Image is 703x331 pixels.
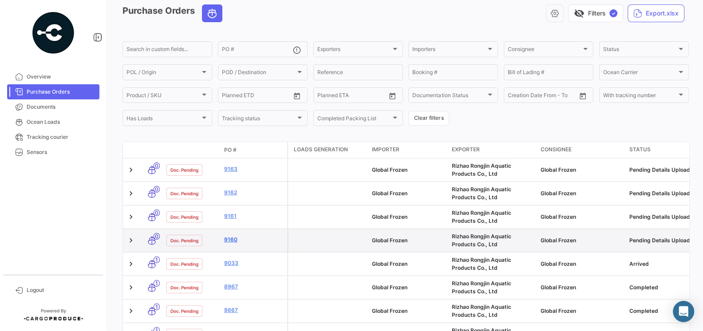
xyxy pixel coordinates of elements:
[629,146,651,154] span: Status
[628,4,684,22] button: Export.xlsx
[368,142,448,158] datatable-header-cell: Importer
[126,213,135,221] a: Expand/Collapse Row
[372,307,407,314] span: Global Frozen
[27,88,96,96] span: Purchase Orders
[372,260,407,267] span: Global Frozen
[7,84,99,99] a: Purchase Orders
[336,94,368,100] input: To
[541,213,576,220] span: Global Frozen
[294,146,348,154] span: Loads generation
[126,260,135,268] a: Expand/Collapse Row
[290,89,304,102] button: Open calendar
[126,236,135,245] a: Expand/Collapse Row
[163,146,221,154] datatable-header-cell: Doc. Status
[452,233,511,248] span: Rizhao Rongjin Aquatic Products Co., Ltd
[372,213,407,220] span: Global Frozen
[154,303,160,310] span: 1
[372,146,399,154] span: Importer
[27,118,96,126] span: Ocean Loads
[224,236,284,244] a: 9160
[154,280,160,287] span: 1
[202,5,222,22] button: Ocean
[386,89,399,102] button: Open calendar
[170,260,198,268] span: Doc. Pending
[372,166,407,173] span: Global Frozen
[452,256,511,271] span: Rizhao Rongjin Aquatic Products Co., Ltd
[224,189,284,197] a: 9162
[222,116,296,122] span: Tracking status
[170,284,198,291] span: Doc. Pending
[574,8,585,19] span: visibility_off
[126,116,200,122] span: Has Loads
[154,233,160,240] span: 0
[603,47,677,54] span: Status
[224,212,284,220] a: 9161
[7,130,99,145] a: Tracking courier
[31,11,75,55] img: powered-by.png
[452,303,511,318] span: Rizhao Rongjin Aquatic Products Co., Ltd
[7,114,99,130] a: Ocean Loads
[508,47,581,54] span: Consignee
[224,306,284,314] a: 8667
[609,9,617,17] span: ✓
[7,145,99,160] a: Sensors
[241,94,273,100] input: To
[372,284,407,291] span: Global Frozen
[170,166,198,173] span: Doc. Pending
[412,47,486,54] span: Importers
[541,284,576,291] span: Global Frozen
[27,148,96,156] span: Sensors
[673,301,694,322] div: Abrir Intercom Messenger
[170,190,198,197] span: Doc. Pending
[170,237,198,244] span: Doc. Pending
[541,307,576,314] span: Global Frozen
[576,89,589,102] button: Open calendar
[603,71,677,77] span: Ocean Carrier
[222,94,234,100] input: From
[141,146,163,154] datatable-header-cell: Transport mode
[27,103,96,111] span: Documents
[541,260,576,267] span: Global Frozen
[224,165,284,173] a: 9163
[126,283,135,292] a: Expand/Collapse Row
[27,133,96,141] span: Tracking courier
[568,4,623,22] button: visibility_offFilters✓
[408,111,449,126] button: Clear filters
[452,162,511,177] span: Rizhao Rongjin Aquatic Products Co., Ltd
[452,186,511,201] span: Rizhao Rongjin Aquatic Products Co., Ltd
[126,307,135,315] a: Expand/Collapse Row
[452,209,511,224] span: Rizhao Rongjin Aquatic Products Co., Ltd
[508,94,520,100] input: From
[126,165,135,174] a: Expand/Collapse Row
[541,237,576,244] span: Global Frozen
[27,286,96,294] span: Logout
[154,256,160,263] span: 1
[452,280,511,295] span: Rizhao Rongjin Aquatic Products Co., Ltd
[126,189,135,198] a: Expand/Collapse Row
[224,283,284,291] a: 8967
[222,71,296,77] span: POD / Destination
[224,259,284,267] a: 9033
[541,166,576,173] span: Global Frozen
[122,4,225,22] h3: Purchase Orders
[154,209,160,216] span: 0
[288,142,368,158] datatable-header-cell: Loads generation
[126,94,200,100] span: Product / SKU
[154,186,160,193] span: 0
[170,213,198,221] span: Doc. Pending
[372,190,407,197] span: Global Frozen
[126,71,200,77] span: POL / Origin
[317,94,330,100] input: From
[448,142,537,158] datatable-header-cell: Exporter
[7,99,99,114] a: Documents
[541,190,576,197] span: Global Frozen
[317,47,391,54] span: Exporters
[541,146,572,154] span: Consignee
[526,94,559,100] input: To
[372,237,407,244] span: Global Frozen
[27,73,96,81] span: Overview
[317,116,391,122] span: Completed Packing List
[537,142,626,158] datatable-header-cell: Consignee
[154,162,160,169] span: 0
[170,307,198,315] span: Doc. Pending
